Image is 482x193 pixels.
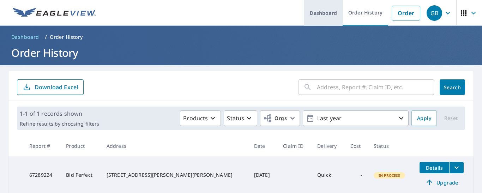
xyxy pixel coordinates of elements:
p: Last year [314,112,397,125]
img: EV Logo [13,8,96,18]
button: Download Excel [17,79,84,95]
a: Order [392,6,420,20]
nav: breadcrumb [8,31,474,43]
button: Search [440,79,465,95]
button: Orgs [260,110,300,126]
span: Orgs [263,114,287,123]
button: detailsBtn-67289224 [420,162,449,173]
th: Date [248,135,278,156]
a: Upgrade [420,177,464,188]
a: Dashboard [8,31,42,43]
th: Status [368,135,414,156]
th: Cost [345,135,368,156]
th: Product [60,135,101,156]
button: Status [224,110,257,126]
span: Details [424,164,445,171]
div: [STREET_ADDRESS][PERSON_NAME][PERSON_NAME] [107,171,243,179]
p: Download Excel [35,83,78,91]
span: Search [445,84,459,91]
div: GB [427,5,442,21]
p: Refine results by choosing filters [20,121,99,127]
th: Claim ID [277,135,312,156]
span: Dashboard [11,34,39,41]
th: Delivery [312,135,345,156]
button: Last year [303,110,409,126]
li: / [45,33,47,41]
p: Status [227,114,244,122]
p: Products [183,114,208,122]
button: Apply [411,110,437,126]
p: Order History [50,34,83,41]
button: filesDropdownBtn-67289224 [449,162,464,173]
span: In Process [374,173,405,178]
input: Address, Report #, Claim ID, etc. [317,77,434,97]
span: Upgrade [424,178,459,187]
button: Products [180,110,221,126]
span: Apply [417,114,431,123]
p: 1-1 of 1 records shown [20,109,99,118]
th: Address [101,135,248,156]
h1: Order History [8,46,474,60]
th: Report # [24,135,60,156]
